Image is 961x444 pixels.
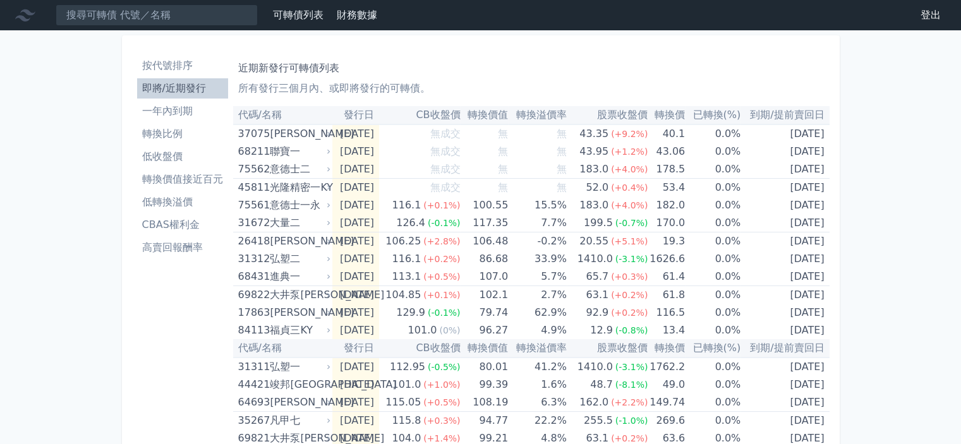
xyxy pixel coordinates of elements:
td: 0.0% [685,160,740,179]
li: 低轉換溢價 [137,195,228,210]
th: 到期/提前賣回日 [740,339,829,357]
td: [DATE] [332,232,379,251]
th: 轉換價 [648,106,685,124]
td: 1762.2 [648,357,685,376]
th: 轉換價值 [460,106,508,124]
td: 5.7% [508,268,567,286]
td: 0.0% [685,268,740,286]
td: 62.9% [508,304,567,321]
span: (-0.7%) [615,218,648,228]
a: 低轉換溢價 [137,192,228,212]
div: 106.25 [383,232,423,250]
td: [DATE] [740,160,829,179]
span: (+0.2%) [611,290,648,300]
th: 已轉換(%) [685,339,740,357]
span: (-1.0%) [615,416,648,426]
td: 7.7% [508,214,567,232]
a: 低收盤價 [137,147,228,167]
a: 按代號排序 [137,56,228,76]
td: [DATE] [740,214,829,232]
div: 35267 [238,412,267,429]
div: 48.7 [588,376,615,393]
div: 255.5 [581,412,615,429]
div: [PERSON_NAME] [270,125,328,143]
td: 0.0% [685,357,740,376]
td: [DATE] [332,214,379,232]
td: 0.0% [685,393,740,412]
a: 登出 [910,5,951,25]
div: 112.95 [387,358,428,376]
p: 所有發行三個月內、或即將發行的可轉債。 [238,81,825,96]
td: [DATE] [332,143,379,160]
span: 無成交 [430,128,460,140]
span: 無成交 [430,163,460,175]
div: [PERSON_NAME] [270,304,328,321]
div: 52.0 [583,179,611,196]
td: 43.06 [648,143,685,160]
td: 49.0 [648,376,685,393]
td: 61.4 [648,268,685,286]
div: 44421 [238,376,267,393]
a: 轉換價值接近百元 [137,169,228,189]
th: 代碼/名稱 [233,339,333,357]
td: [DATE] [740,286,829,304]
span: (+1.2%) [611,147,648,157]
td: 96.27 [460,321,508,339]
td: 117.35 [460,214,508,232]
td: 269.6 [648,412,685,430]
td: 4.9% [508,321,567,339]
div: 弘塑一 [270,358,328,376]
div: 意德士一永 [270,196,328,214]
td: 116.5 [648,304,685,321]
li: 轉換價值接近百元 [137,172,228,187]
td: 2.7% [508,286,567,304]
span: (-8.1%) [615,380,648,390]
td: [DATE] [740,250,829,268]
td: 86.68 [460,250,508,268]
div: 弘塑二 [270,250,328,268]
div: 75561 [238,196,267,214]
div: 104.85 [383,286,423,304]
div: 68211 [238,143,267,160]
div: 37075 [238,125,267,143]
div: 69822 [238,286,267,304]
div: [PERSON_NAME] [270,232,328,250]
td: [DATE] [332,268,379,286]
td: [DATE] [332,376,379,393]
th: 股票收盤價 [567,106,648,124]
span: (+0.3%) [611,272,648,282]
span: (+1.0%) [423,380,460,390]
div: 126.4 [394,214,428,232]
div: 183.0 [577,160,611,178]
th: 轉換溢價率 [508,339,567,357]
th: 股票收盤價 [567,339,648,357]
div: 26418 [238,232,267,250]
td: 106.48 [460,232,508,251]
td: [DATE] [740,232,829,251]
td: 80.01 [460,357,508,376]
td: 182.0 [648,196,685,214]
div: 聯寶一 [270,143,328,160]
td: [DATE] [740,196,829,214]
td: 1626.6 [648,250,685,268]
div: 101.0 [389,376,423,393]
span: (+0.2%) [423,254,460,264]
th: 轉換溢價率 [508,106,567,124]
span: (-0.1%) [428,218,461,228]
td: 0.0% [685,179,740,197]
span: (+0.5%) [423,272,460,282]
td: 13.4 [648,321,685,339]
td: 102.1 [460,286,508,304]
div: 31672 [238,214,267,232]
a: 高賣回報酬率 [137,237,228,258]
span: (-3.1%) [615,362,648,372]
div: 101.0 [406,321,440,339]
td: 15.5% [508,196,567,214]
td: 53.4 [648,179,685,197]
td: 0.0% [685,124,740,143]
td: [DATE] [332,250,379,268]
span: (+2.2%) [611,397,648,407]
span: (-0.1%) [428,308,461,318]
td: 94.77 [460,412,508,430]
div: 竣邦[GEOGRAPHIC_DATA] [270,376,328,393]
